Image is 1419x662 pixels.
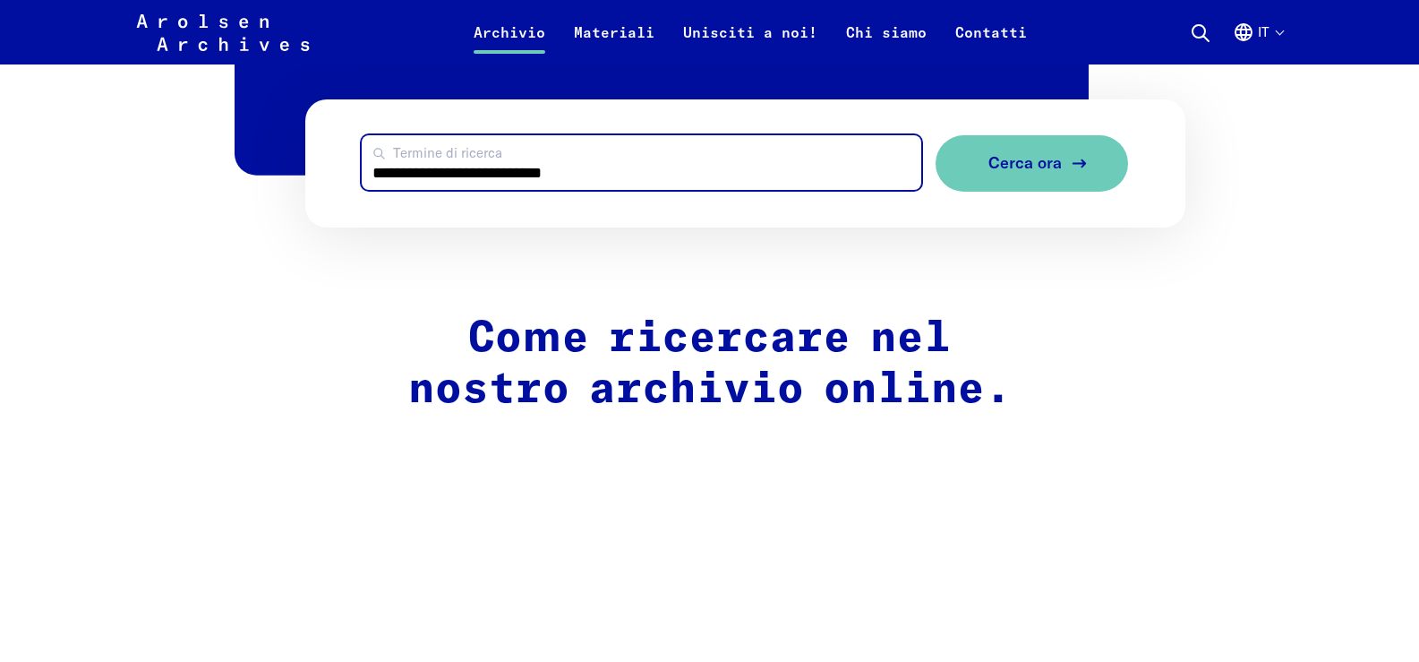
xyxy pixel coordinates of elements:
[669,21,832,64] a: Unisciti a noi!
[941,21,1041,64] a: Contatti
[331,314,1089,417] h2: Come ricercare nel nostro archivio online.
[988,154,1062,173] span: Cerca ora
[459,21,560,64] a: Archivio
[832,21,941,64] a: Chi siamo
[560,21,669,64] a: Materiali
[459,11,1041,54] nav: Primaria
[1233,21,1283,64] button: Italiano, selezione lingua
[936,135,1128,192] button: Cerca ora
